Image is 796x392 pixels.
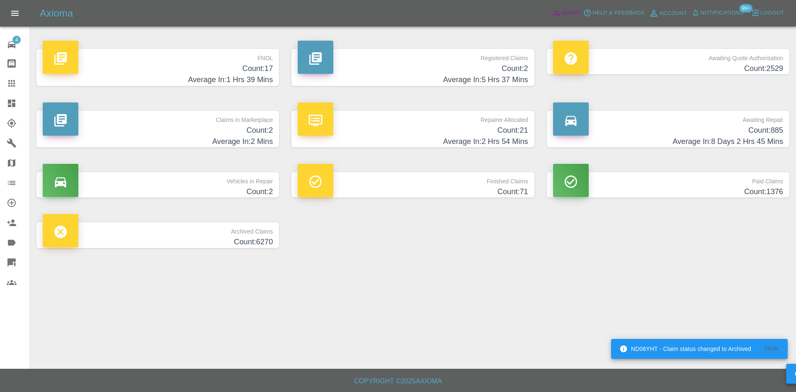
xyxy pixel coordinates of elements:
button: Help & Feedback [581,7,646,19]
span: Account [660,9,687,18]
p: Finished Claims [298,172,528,186]
button: View [758,343,784,355]
h4: Count: 2 [43,186,273,197]
a: Registered ClaimsCount:2Average In:5 Hrs 37 Mins [291,49,534,86]
div: ND06YHT - Claim status changed to Archived [619,341,751,356]
a: Repairer AllocatedCount:21Average In:2 Hrs 54 Mins [291,111,534,148]
h4: Average In: 2 Hrs 54 Mins [298,136,528,147]
a: Account [647,7,689,20]
p: FNOL [43,49,273,63]
h4: Count: 885 [553,125,783,136]
h6: Copyright © 2025 Axioma [7,375,789,387]
h4: Count: 2 [43,125,273,136]
span: 4 [12,36,21,44]
a: FNOLCount:17Average In:1 Hrs 39 Mins [36,49,279,86]
h4: Count: 6270 [43,236,273,248]
a: Archived ClaimsCount:6270 [36,222,279,248]
h4: Average In: 5 Hrs 37 Mins [298,74,528,85]
h4: Count: 71 [298,186,528,197]
h4: Average In: 1 Hrs 39 Mins [43,74,273,85]
p: Vehicles in Repair [43,172,273,186]
h4: Count: 2529 [553,63,783,74]
h4: Count: 2 [298,63,528,74]
a: Admin [550,7,582,19]
span: Admin [561,8,580,18]
a: Paid ClaimsCount:1376 [547,172,789,197]
h4: Average In: 2 Mins [43,136,273,147]
p: Claims in Marketplace [43,111,273,125]
h4: Count: 21 [298,125,528,136]
a: Vehicles in RepairCount:2 [36,172,279,197]
p: Awaiting Quote Authorisation [553,49,783,63]
p: Paid Claims [553,172,783,186]
span: Notifications [701,8,744,18]
a: Finished ClaimsCount:71 [291,172,534,197]
button: Open drawer [5,3,25,23]
button: Logout [749,7,786,19]
span: Logout [760,8,784,18]
h4: Average In: 8 Days 2 Hrs 45 Mins [553,136,783,147]
p: Archived Claims [43,222,273,236]
a: Claims in MarketplaceCount:2Average In:2 Mins [36,111,279,148]
p: Registered Claims [298,49,528,63]
a: Awaiting Quote AuthorisationCount:2529 [547,49,789,74]
span: Help & Feedback [592,8,644,18]
p: Awaiting Repair [553,111,783,125]
p: Repairer Allocated [298,111,528,125]
span: 99+ [739,4,752,12]
button: Notifications [689,7,746,19]
h4: Count: 1376 [553,186,783,197]
a: Awaiting RepairCount:885Average In:8 Days 2 Hrs 45 Mins [547,111,789,148]
h4: Count: 17 [43,63,273,74]
h5: Axioma [40,7,73,20]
